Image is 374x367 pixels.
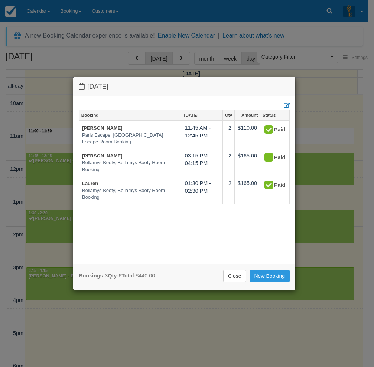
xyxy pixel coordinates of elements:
a: Amount [235,110,260,120]
a: Booking [79,110,182,120]
div: Paid [263,152,280,164]
td: 01:30 PM - 02:30 PM [182,176,222,204]
a: [PERSON_NAME] [82,125,123,131]
td: 2 [222,149,234,176]
h4: [DATE] [79,83,290,91]
td: $165.00 [234,149,260,176]
strong: Total: [121,273,136,279]
strong: Bookings: [79,273,105,279]
a: New Booking [250,270,290,282]
td: 2 [222,121,234,149]
strong: Qty: [108,273,118,279]
div: Paid [263,179,280,191]
a: Qty [223,110,234,120]
div: 3 6 $440.00 [79,272,155,280]
td: $165.00 [234,176,260,204]
em: Paris Escape, [GEOGRAPHIC_DATA] Escape Room Booking [82,132,179,146]
em: Bellamys Booty, Bellamys Booty Room Booking [82,159,179,173]
td: $110.00 [234,121,260,149]
a: [PERSON_NAME] [82,153,123,159]
td: 03:15 PM - 04:15 PM [182,149,222,176]
a: [DATE] [182,110,222,120]
a: Lauren [82,181,98,186]
div: Paid [263,124,280,136]
em: Bellamys Booty, Bellamys Booty Room Booking [82,187,179,201]
td: 11:45 AM - 12:45 PM [182,121,222,149]
a: Status [260,110,289,120]
a: Close [223,270,246,282]
td: 2 [222,176,234,204]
